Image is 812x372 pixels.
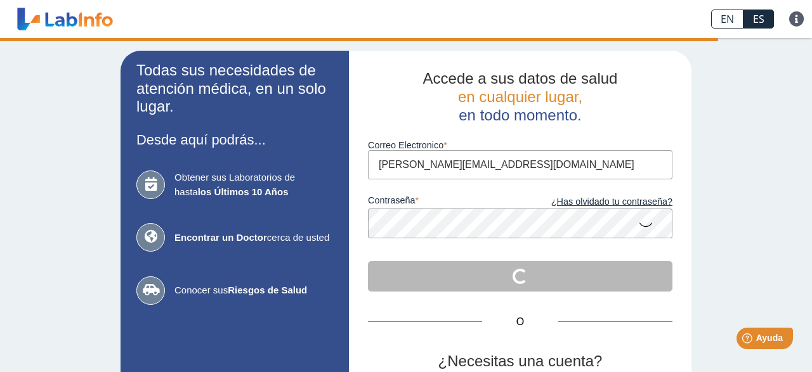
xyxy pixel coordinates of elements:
span: en todo momento. [459,106,581,124]
label: Correo Electronico [368,140,672,150]
span: Accede a sus datos de salud [423,70,618,87]
a: ¿Has olvidado tu contraseña? [520,195,672,209]
h2: Todas sus necesidades de atención médica, en un solo lugar. [136,61,333,116]
span: O [482,314,558,330]
span: Conocer sus [174,283,333,298]
b: los Últimos 10 Años [198,186,289,197]
span: en cualquier lugar, [458,88,582,105]
label: contraseña [368,195,520,209]
span: Obtener sus Laboratorios de hasta [174,170,333,199]
b: Riesgos de Salud [228,285,307,295]
b: Encontrar un Doctor [174,232,267,243]
a: ES [743,10,774,29]
iframe: Help widget launcher [699,323,798,358]
a: EN [711,10,743,29]
h2: ¿Necesitas una cuenta? [368,352,672,371]
span: cerca de usted [174,231,333,245]
h3: Desde aquí podrás... [136,132,333,148]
